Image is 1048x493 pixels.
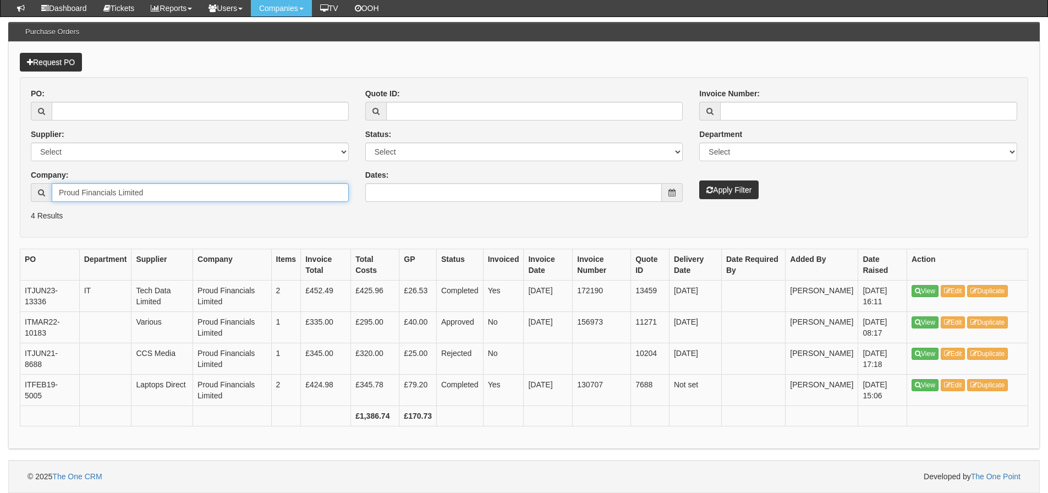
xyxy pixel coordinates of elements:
[924,471,1020,482] span: Developed by
[365,129,391,140] label: Status:
[79,249,131,280] th: Department
[193,249,272,280] th: Company
[351,406,399,426] th: £1,386.74
[271,343,301,374] td: 1
[301,280,351,311] td: £452.49
[967,348,1008,360] a: Duplicate
[20,343,80,374] td: ITJUN21-8688
[631,249,670,280] th: Quote ID
[573,249,631,280] th: Invoice Number
[193,311,272,343] td: Proud Financials Limited
[573,374,631,406] td: 130707
[786,343,858,374] td: [PERSON_NAME]
[941,285,965,297] a: Edit
[131,311,193,343] td: Various
[483,280,524,311] td: Yes
[131,280,193,311] td: Tech Data Limited
[941,348,965,360] a: Edit
[669,374,721,406] td: Not set
[271,374,301,406] td: 2
[436,343,483,374] td: Rejected
[365,169,389,180] label: Dates:
[131,249,193,280] th: Supplier
[858,343,907,374] td: [DATE] 17:18
[436,374,483,406] td: Completed
[351,280,399,311] td: £425.96
[31,210,1017,221] p: 4 Results
[351,311,399,343] td: £295.00
[669,249,721,280] th: Delivery Date
[631,343,670,374] td: 10204
[524,280,573,311] td: [DATE]
[301,374,351,406] td: £424.98
[524,311,573,343] td: [DATE]
[483,374,524,406] td: Yes
[301,311,351,343] td: £335.00
[699,129,742,140] label: Department
[858,280,907,311] td: [DATE] 16:11
[786,280,858,311] td: [PERSON_NAME]
[699,88,760,99] label: Invoice Number:
[573,280,631,311] td: 172190
[858,311,907,343] td: [DATE] 08:17
[971,472,1020,481] a: The One Point
[399,249,437,280] th: GP
[301,343,351,374] td: £345.00
[52,472,102,481] a: The One CRM
[31,88,45,99] label: PO:
[912,348,939,360] a: View
[669,311,721,343] td: [DATE]
[131,343,193,374] td: CCS Media
[786,249,858,280] th: Added By
[193,280,272,311] td: Proud Financials Limited
[967,379,1008,391] a: Duplicate
[631,280,670,311] td: 13459
[967,285,1008,297] a: Duplicate
[786,374,858,406] td: [PERSON_NAME]
[436,249,483,280] th: Status
[20,311,80,343] td: ITMAR22-10183
[907,249,1028,280] th: Action
[20,374,80,406] td: ITFEB19-5005
[301,249,351,280] th: Invoice Total
[399,374,437,406] td: £79.20
[436,280,483,311] td: Completed
[20,249,80,280] th: PO
[524,249,573,280] th: Invoice Date
[20,53,82,72] a: Request PO
[399,406,437,426] th: £170.73
[271,311,301,343] td: 1
[524,374,573,406] td: [DATE]
[399,311,437,343] td: £40.00
[631,311,670,343] td: 11271
[858,249,907,280] th: Date Raised
[351,374,399,406] td: £345.78
[858,374,907,406] td: [DATE] 15:06
[573,311,631,343] td: 156973
[669,343,721,374] td: [DATE]
[786,311,858,343] td: [PERSON_NAME]
[631,374,670,406] td: 7688
[351,343,399,374] td: £320.00
[483,343,524,374] td: No
[669,280,721,311] td: [DATE]
[131,374,193,406] td: Laptops Direct
[399,343,437,374] td: £25.00
[193,343,272,374] td: Proud Financials Limited
[365,88,400,99] label: Quote ID:
[79,280,131,311] td: IT
[20,23,85,41] h3: Purchase Orders
[967,316,1008,328] a: Duplicate
[271,280,301,311] td: 2
[721,249,785,280] th: Date Required By
[28,472,102,481] span: © 2025
[699,180,759,199] button: Apply Filter
[31,129,64,140] label: Supplier:
[436,311,483,343] td: Approved
[941,316,965,328] a: Edit
[20,280,80,311] td: ITJUN23-13336
[399,280,437,311] td: £26.53
[912,316,939,328] a: View
[483,249,524,280] th: Invoiced
[193,374,272,406] td: Proud Financials Limited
